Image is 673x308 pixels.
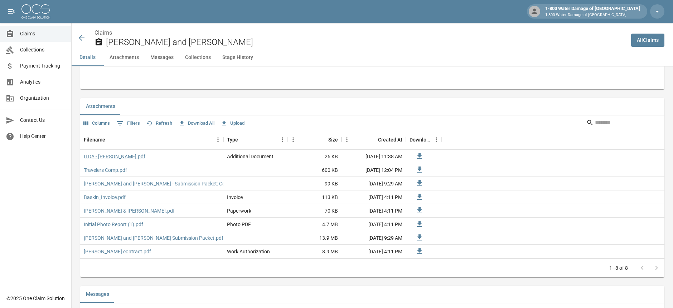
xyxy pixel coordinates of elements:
a: [PERSON_NAME] contract.pdf [84,248,151,255]
a: AllClaims [631,34,664,47]
div: Size [288,130,342,150]
div: [DATE] 9:29 AM [342,231,406,245]
div: 113 KB [288,190,342,204]
button: Menu [342,134,352,145]
span: Organization [20,94,66,102]
div: Work Authorization [227,248,270,255]
button: open drawer [4,4,19,19]
span: Analytics [20,78,66,86]
div: [DATE] 4:11 PM [342,204,406,218]
div: Search [586,117,663,130]
span: Collections [20,46,66,54]
button: Menu [288,134,299,145]
div: Created At [378,130,402,150]
a: Initial Photo Report (1).pdf [84,221,143,228]
div: [DATE] 12:04 PM [342,163,406,177]
div: 8.9 MB [288,245,342,258]
p: 1–8 of 8 [609,264,628,272]
div: 4.7 MB [288,218,342,231]
button: Menu [213,134,223,145]
span: Payment Tracking [20,62,66,70]
a: Travelers Comp.pdf [84,167,127,174]
button: Upload [219,118,246,129]
div: Type [223,130,288,150]
div: Filename [80,130,223,150]
div: Download [410,130,431,150]
button: Attachments [104,49,145,66]
button: Select columns [82,118,112,129]
div: Photo PDF [227,221,251,228]
div: Created At [342,130,406,150]
div: 99 KB [288,177,342,190]
button: Details [72,49,104,66]
button: Menu [431,134,442,145]
div: [DATE] 11:38 AM [342,150,406,163]
img: ocs-logo-white-transparent.png [21,4,50,19]
div: 13.9 MB [288,231,342,245]
div: Filename [84,130,105,150]
button: Show filters [115,118,142,129]
span: Claims [20,30,66,38]
button: Messages [145,49,179,66]
div: 26 KB [288,150,342,163]
a: ITDA - [PERSON_NAME].pdf [84,153,145,160]
div: related-list tabs [80,98,664,115]
button: Stage History [217,49,259,66]
a: [PERSON_NAME] & [PERSON_NAME].pdf [84,207,175,214]
div: 600 KB [288,163,342,177]
div: Type [227,130,238,150]
div: [DATE] 9:29 AM [342,177,406,190]
div: anchor tabs [72,49,673,66]
button: Messages [80,286,115,303]
nav: breadcrumb [95,29,625,37]
button: Refresh [145,118,174,129]
a: [PERSON_NAME] and [PERSON_NAME] - Submission Packet: Cover Letter.pdf [84,180,255,187]
button: Menu [277,134,288,145]
span: Contact Us [20,116,66,124]
div: related-list tabs [80,286,664,303]
div: Paperwork [227,207,251,214]
a: [PERSON_NAME] and [PERSON_NAME] Submission Packet.pdf [84,234,223,242]
div: Size [328,130,338,150]
span: Help Center [20,133,66,140]
a: Claims [95,29,112,36]
div: Invoice [227,194,243,201]
div: [DATE] 4:11 PM [342,245,406,258]
button: Download All [177,118,216,129]
div: 70 KB [288,204,342,218]
div: © 2025 One Claim Solution [6,295,65,302]
button: Collections [179,49,217,66]
a: Baskin_Invoice.pdf [84,194,126,201]
div: 1-800 Water Damage of [GEOGRAPHIC_DATA] [542,5,643,18]
h2: [PERSON_NAME] and [PERSON_NAME] [106,37,625,48]
button: Attachments [80,98,121,115]
div: [DATE] 4:11 PM [342,218,406,231]
div: Download [406,130,442,150]
div: [DATE] 4:11 PM [342,190,406,204]
div: Additional Document [227,153,273,160]
p: 1-800 Water Damage of [GEOGRAPHIC_DATA] [545,12,640,18]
